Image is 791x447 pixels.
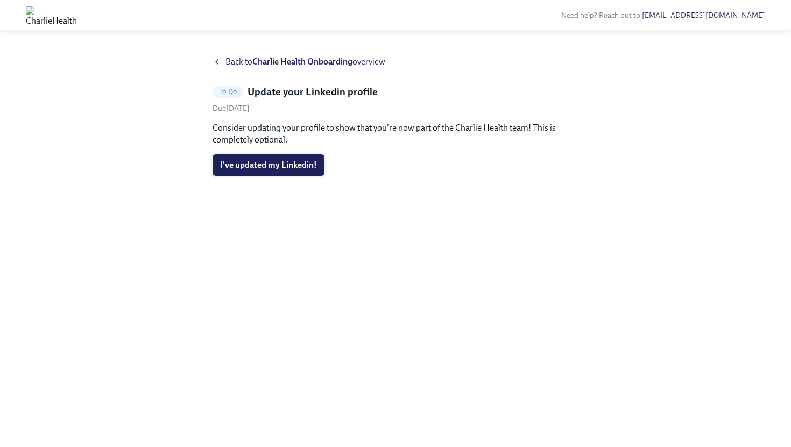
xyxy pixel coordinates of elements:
a: Back toCharlie Health Onboardingoverview [213,56,578,68]
span: I've updated my Linkedin! [220,160,317,171]
img: CharlieHealth [26,6,77,24]
span: Back to overview [225,56,385,68]
strong: Charlie Health Onboarding [252,56,352,67]
p: Consider updating your profile to show that you're now part of the Charlie Health team! This is c... [213,122,578,146]
span: To Do [213,88,243,96]
span: Need help? Reach out to [561,11,765,20]
span: Saturday, August 23rd 2025, 10:00 am [213,104,250,113]
h5: Update your Linkedin profile [248,85,378,99]
button: I've updated my Linkedin! [213,154,324,176]
a: [EMAIL_ADDRESS][DOMAIN_NAME] [642,11,765,20]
